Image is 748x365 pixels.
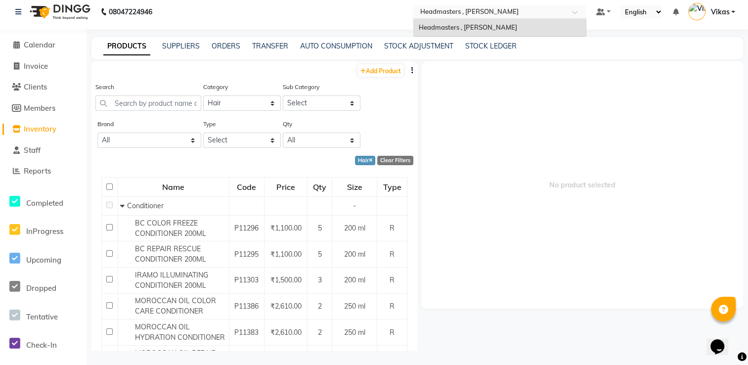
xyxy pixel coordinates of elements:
[706,325,738,355] iframe: chat widget
[318,328,322,337] span: 2
[378,178,406,196] div: Type
[270,328,302,337] span: ₹2,610.00
[24,82,47,91] span: Clients
[234,250,259,259] span: P11295
[377,156,413,165] div: Clear Filters
[234,302,259,311] span: P11386
[283,120,292,129] label: Qty
[283,83,319,91] label: Sub Category
[26,283,56,293] span: Dropped
[344,302,365,311] span: 250 ml
[2,145,84,156] a: Staff
[212,42,240,50] a: ORDERS
[24,166,51,176] span: Reports
[333,178,376,196] div: Size
[103,38,150,55] a: PRODUCTS
[344,250,365,259] span: 200 ml
[710,7,729,17] span: Vikas
[26,255,61,265] span: Upcoming
[2,124,84,135] a: Inventory
[230,178,264,196] div: Code
[419,23,517,31] span: Headmasters , [PERSON_NAME]
[344,328,365,337] span: 250 ml
[413,18,586,37] ng-dropdown-panel: Options list
[318,275,322,284] span: 3
[270,224,302,232] span: ₹1,100.00
[135,219,206,238] span: BC COLOR FREEZE CONDITIONER 200ML
[203,83,228,91] label: Category
[95,95,201,111] input: Search by product name or code
[358,64,403,77] a: Add Product
[308,178,331,196] div: Qty
[24,103,55,113] span: Members
[127,201,164,210] span: Conditioner
[97,120,114,129] label: Brand
[26,312,58,321] span: Tentative
[95,83,114,91] label: Search
[353,201,356,210] span: -
[465,42,517,50] a: STOCK LEDGER
[2,82,84,93] a: Clients
[234,328,259,337] span: P11383
[2,40,84,51] a: Calendar
[344,224,365,232] span: 200 ml
[421,61,743,309] span: No product selected
[300,42,372,50] a: AUTO CONSUMPTION
[2,61,84,72] a: Invoice
[203,120,216,129] label: Type
[2,103,84,114] a: Members
[135,322,225,342] span: MOROCCAN OIL HYDRATION CONDITIONER
[390,302,395,311] span: R
[270,302,302,311] span: ₹2,610.00
[390,250,395,259] span: R
[318,224,322,232] span: 5
[688,3,705,20] img: Vikas
[24,124,56,134] span: Inventory
[24,61,48,71] span: Invoice
[344,275,365,284] span: 200 ml
[355,156,376,165] div: Hair
[384,42,453,50] a: STOCK ADJUSTMENT
[270,275,302,284] span: ₹1,500.00
[390,328,395,337] span: R
[318,302,322,311] span: 2
[318,250,322,259] span: 5
[390,275,395,284] span: R
[119,178,228,196] div: Name
[234,275,259,284] span: P11303
[24,145,41,155] span: Staff
[135,271,208,290] span: IRAMO ILLUMINATING CONDITIONER 200ML
[234,224,259,232] span: P11296
[26,227,63,236] span: InProgress
[24,40,55,49] span: Calendar
[270,250,302,259] span: ₹1,100.00
[2,166,84,177] a: Reports
[26,340,57,350] span: Check-In
[252,42,288,50] a: TRANSFER
[120,201,127,210] span: Collapse Row
[135,244,206,264] span: BC REPAIR RESCUE CONDITIONER 200ML
[162,42,200,50] a: SUPPLIERS
[26,198,63,208] span: Completed
[390,224,395,232] span: R
[265,178,307,196] div: Price
[135,296,216,316] span: MOROCCAN OIL COLOR CARE CONDITIONER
